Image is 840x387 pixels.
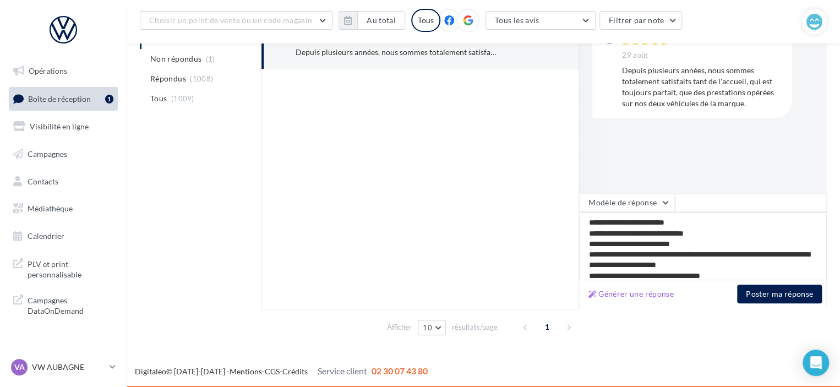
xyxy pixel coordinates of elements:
a: Digitaleo [135,367,166,376]
span: Campagnes [28,149,67,159]
span: VA [14,362,25,373]
button: Filtrer par note [599,11,683,30]
span: (1) [206,54,215,63]
a: CGS [265,367,280,376]
p: VW AUBAGNE [32,362,105,373]
span: résultats/page [452,322,498,333]
a: Crédits [282,367,308,376]
a: PLV et print personnalisable [7,252,120,285]
span: Médiathèque [28,204,73,213]
a: Médiathèque [7,197,120,220]
span: PLV et print personnalisable [28,257,113,280]
span: Calendrier [28,231,64,241]
span: 02 30 07 43 80 [372,366,428,376]
span: (1009) [171,94,194,103]
a: Campagnes [7,143,120,166]
button: 10 [418,320,446,335]
span: Afficher [387,322,412,333]
a: Visibilité en ligne [7,115,120,138]
button: Poster ma réponse [737,285,822,303]
a: Mentions [230,367,262,376]
a: VA VW AUBAGNE [9,357,118,378]
span: 29 août [622,51,648,61]
div: Depuis plusieurs années, nous sommes totalement satisfaits tant de l'accueil, qui est toujours pa... [622,65,783,109]
button: Tous les avis [486,11,596,30]
div: Depuis plusieurs années, nous sommes totalement satisfaits tant de l'accueil, qui est toujours pa... [296,47,498,58]
span: 1 [538,318,556,336]
button: Au total [339,11,405,30]
span: Opérations [29,66,67,75]
span: © [DATE]-[DATE] - - - [135,367,428,376]
button: Au total [357,11,405,30]
span: Tous les avis [495,15,539,25]
a: Boîte de réception1 [7,87,120,111]
span: (1008) [190,74,213,83]
span: Contacts [28,176,58,186]
a: Opérations [7,59,120,83]
span: Répondus [150,73,186,84]
span: Visibilité en ligne [30,122,89,131]
span: Non répondus [150,53,201,64]
span: Campagnes DataOnDemand [28,293,113,317]
a: Calendrier [7,225,120,248]
button: Modèle de réponse [579,193,675,212]
a: Campagnes DataOnDemand [7,288,120,321]
a: Contacts [7,170,120,193]
div: Open Intercom Messenger [803,350,829,376]
span: Boîte de réception [28,94,91,103]
button: Générer une réponse [584,287,678,301]
span: Tous [150,93,167,104]
span: Choisir un point de vente ou un code magasin [149,15,312,25]
span: 10 [423,323,432,332]
div: 1 [105,95,113,103]
div: Tous [411,9,440,32]
span: Service client [318,366,367,376]
button: Choisir un point de vente ou un code magasin [140,11,332,30]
